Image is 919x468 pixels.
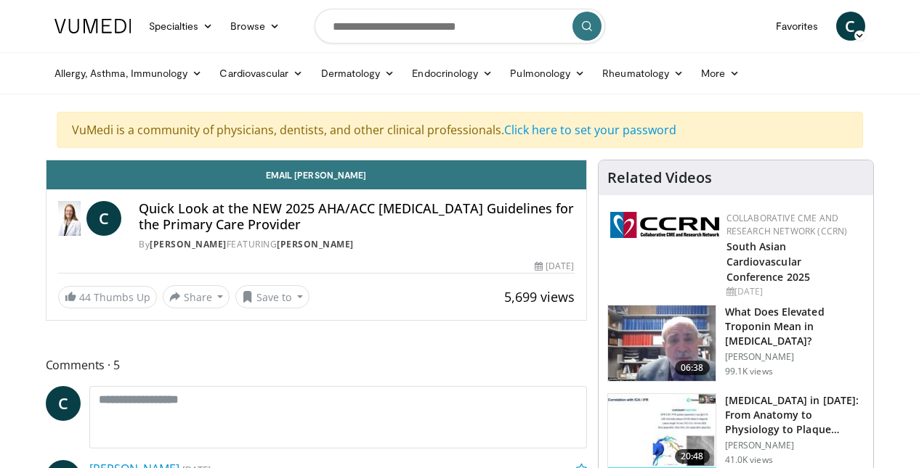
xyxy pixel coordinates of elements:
[315,9,605,44] input: Search topics, interventions
[46,160,586,189] a: Email [PERSON_NAME]
[79,290,91,304] span: 44
[725,454,773,466] p: 41.0K views
[607,169,712,186] h4: Related Videos
[277,238,354,250] a: [PERSON_NAME]
[140,12,222,41] a: Specialties
[312,59,404,88] a: Dermatology
[54,19,131,33] img: VuMedi Logo
[163,285,230,308] button: Share
[58,286,157,308] a: 44 Thumbs Up
[836,12,865,41] a: C
[725,305,865,348] h3: What Does Elevated Troponin Mean in [MEDICAL_DATA]?
[535,260,574,273] div: [DATE]
[150,238,227,250] a: [PERSON_NAME]
[607,305,865,382] a: 06:38 What Does Elevated Troponin Mean in [MEDICAL_DATA]? [PERSON_NAME] 99.1K views
[726,239,811,284] a: South Asian Cardiovascular Conference 2025
[675,361,710,375] span: 06:38
[594,59,692,88] a: Rheumatology
[139,238,574,251] div: By FEATURING
[725,366,773,377] p: 99.1K views
[692,59,748,88] a: More
[403,59,501,88] a: Endocrinology
[504,122,676,138] a: Click here to set your password
[139,201,574,232] h4: Quick Look at the NEW 2025 AHA/ACC [MEDICAL_DATA] Guidelines for the Primary Care Provider
[86,201,121,236] a: C
[725,440,865,451] p: [PERSON_NAME]
[58,201,81,236] img: Dr. Catherine P. Benziger
[46,356,587,374] span: Comments 5
[46,386,81,421] a: C
[504,288,575,305] span: 5,699 views
[610,212,719,238] img: a04ee3ba-8487-4636-b0fb-5e8d268f3737.png.150x105_q85_autocrop_double_scale_upscale_version-0.2.png
[46,59,211,88] a: Allergy, Asthma, Immunology
[726,285,862,298] div: [DATE]
[767,12,827,41] a: Favorites
[222,12,288,41] a: Browse
[57,112,863,148] div: VuMedi is a community of physicians, dentists, and other clinical professionals.
[726,212,848,237] a: Collaborative CME and Research Network (CCRN)
[725,351,865,363] p: [PERSON_NAME]
[725,393,865,437] h3: [MEDICAL_DATA] in [DATE]: From Anatomy to Physiology to Plaque Burden and …
[235,285,309,308] button: Save to
[675,449,710,464] span: 20:48
[501,59,594,88] a: Pulmonology
[608,305,716,381] img: 98daf78a-1d22-4ebe-927e-10afe95ffd94.150x105_q85_crop-smart_upscale.jpg
[211,59,312,88] a: Cardiovascular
